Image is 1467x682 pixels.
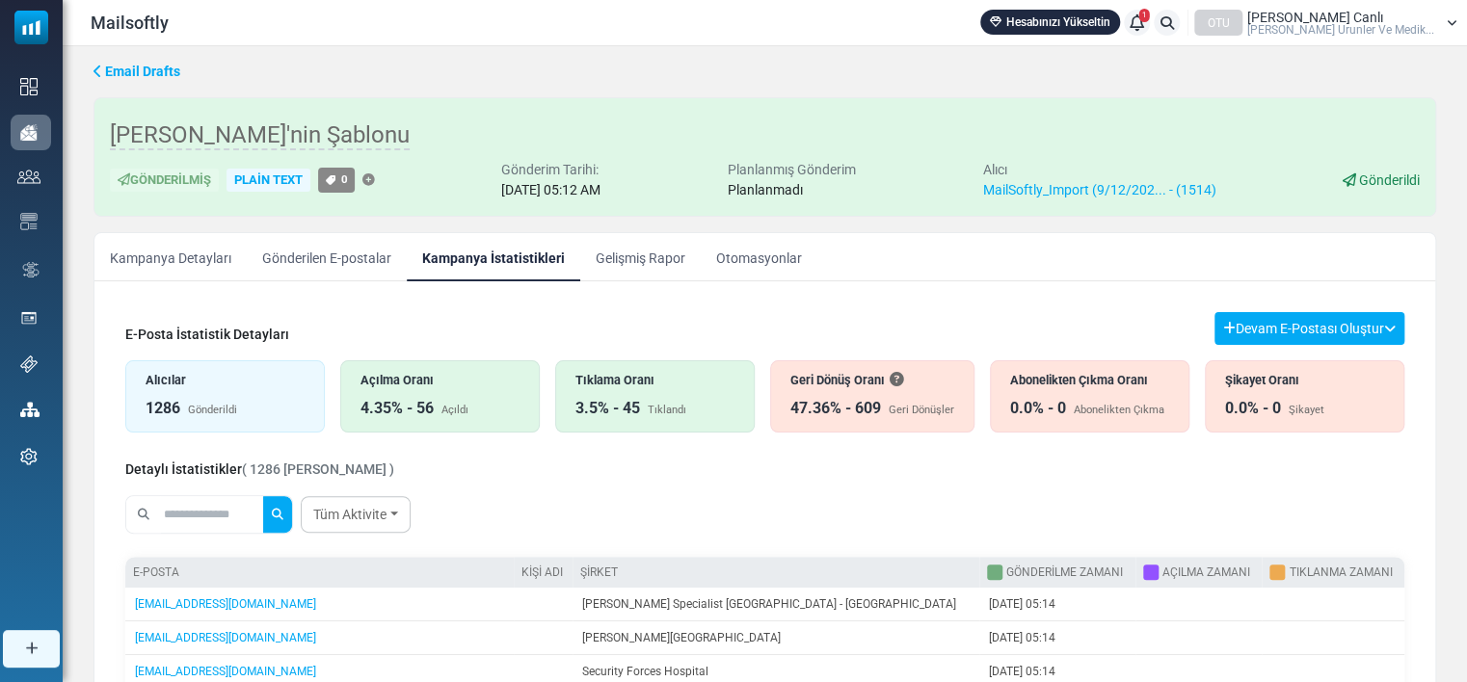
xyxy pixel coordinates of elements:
[20,355,38,373] img: support-icon.svg
[362,174,375,187] a: Etiket Ekle
[1010,397,1066,420] div: 0.0% - 0
[105,64,180,79] span: translation missing: tr.ms_sidebar.email_drafts
[501,180,600,200] div: [DATE] 05:12 AM
[135,597,316,611] a: [EMAIL_ADDRESS][DOMAIN_NAME]
[573,588,979,621] td: [PERSON_NAME] Specialist [GEOGRAPHIC_DATA] - [GEOGRAPHIC_DATA]
[20,448,38,465] img: settings-icon.svg
[1124,10,1150,36] a: 1
[1247,11,1383,24] span: [PERSON_NAME] Canlı
[133,565,179,579] a: E-posta
[982,182,1215,197] a: MailSoftly_Import (9/12/202... - (1514)
[360,397,434,420] div: 4.35% - 56
[247,233,407,281] a: Gönderilen E-postalar
[521,565,563,579] a: Kişi Adı
[1225,371,1384,389] div: Şikayet Oranı
[980,10,1120,35] a: Hesabınızı Yükseltin
[110,121,410,150] span: [PERSON_NAME]'nin Şablonu
[1247,24,1434,36] span: [PERSON_NAME] Urunler Ve Medik...
[227,169,310,193] div: Plain Text
[94,233,247,281] a: Kampanya Detayları
[146,397,180,420] div: 1286
[648,403,686,419] div: Tıklandı
[1010,371,1169,389] div: Abonelikten Çıkma Oranı
[14,11,48,44] img: mailsoftly_icon_blue_white.svg
[728,182,803,197] span: Planlanmadı
[360,371,520,389] div: Açılma Oranı
[135,665,316,678] a: [EMAIL_ADDRESS][DOMAIN_NAME]
[1162,565,1250,579] a: Açılma Zamanı
[125,459,394,480] div: Detaylı İstatistikler
[20,309,38,327] img: landing_pages.svg
[701,233,817,281] a: Otomasyonlar
[17,170,40,183] img: contacts-icon.svg
[1289,403,1324,419] div: Şikayet
[20,213,38,230] img: email-templates-icon.svg
[93,62,180,82] a: Email Drafts
[501,160,600,180] div: Gönderim Tarihi:
[889,403,954,419] div: Geri Dönüşler
[1139,9,1150,22] span: 1
[20,259,41,281] img: workflow.svg
[91,10,169,36] span: Mailsoftly
[728,160,856,180] div: Planlanmış Gönderim
[575,371,734,389] div: Tıklama Oranı
[441,403,468,419] div: Açıldı
[1194,10,1457,36] a: OTU [PERSON_NAME] Canlı [PERSON_NAME] Urunler Ve Medik...
[20,124,38,141] img: campaigns-icon-active.png
[1006,565,1123,579] a: Gönderilme Zamanı
[1194,10,1242,36] div: OTU
[580,565,618,579] a: Şirket
[790,397,881,420] div: 47.36% - 609
[301,496,411,533] a: Tüm Aktivite
[982,160,1215,180] div: Alıcı
[135,631,316,644] a: [EMAIL_ADDRESS][DOMAIN_NAME]
[188,403,237,419] div: Gönderildi
[1074,403,1164,419] div: Abonelikten Çıkma
[790,371,954,389] div: Geri Dönüş Oranı
[146,371,305,389] div: Alıcılar
[979,588,1135,621] td: [DATE] 05:14
[573,621,979,655] td: [PERSON_NAME][GEOGRAPHIC_DATA]
[890,373,903,386] i: Bir e-posta alıcısına ulaşamadığında geri döner. Bu, dolu bir gelen kutusu nedeniyle geçici olara...
[575,397,640,420] div: 3.5% - 45
[580,233,701,281] a: Gelişmiş Rapor
[110,169,219,193] div: Gönderilmiş
[979,621,1135,655] td: [DATE] 05:14
[1359,172,1420,188] span: Gönderildi
[318,168,355,192] a: 0
[407,233,580,281] a: Kampanya İstatistikleri
[242,461,394,477] span: ( 1286 [PERSON_NAME] )
[341,172,348,186] span: 0
[20,78,38,95] img: dashboard-icon.svg
[1214,312,1404,345] button: Devam E-Postası Oluştur
[1225,397,1281,420] div: 0.0% - 0
[125,325,289,345] div: E-Posta İstatistik Detayları
[1289,565,1392,579] a: Tıklanma Zamanı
